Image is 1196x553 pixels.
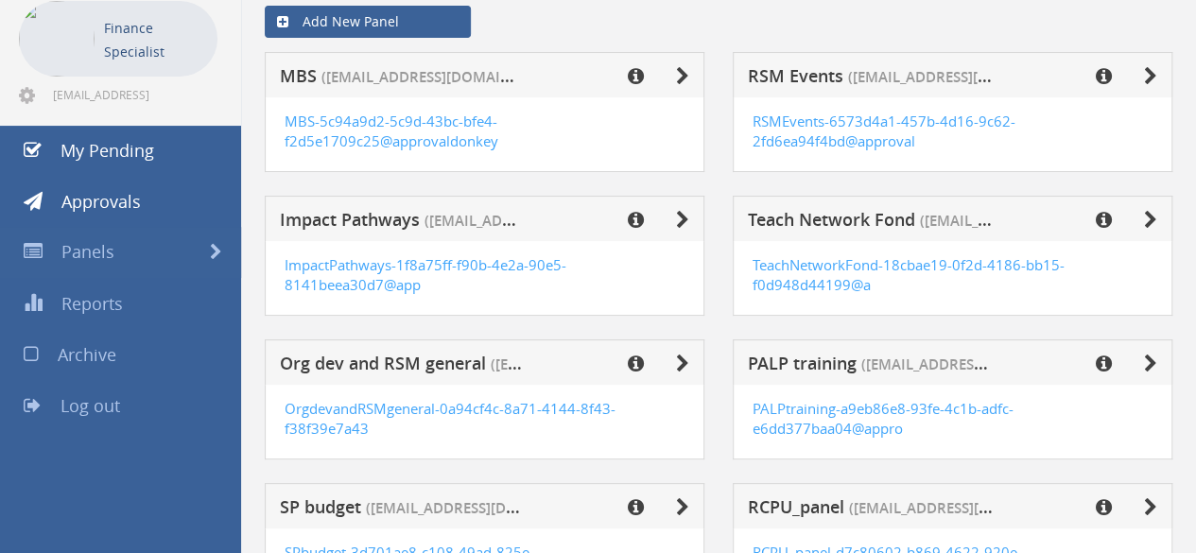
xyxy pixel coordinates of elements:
[104,16,208,63] p: Finance Specialist
[753,112,1015,150] a: RSMEvents-6573d4a1-457b-4d16-9c62-2fd6ea94f4bd@approval
[748,495,844,518] span: RCPU_panel
[58,343,116,366] span: Archive
[753,255,1065,294] a: TeachNetworkFond-18cbae19-0f2d-4186-bb15-f0d948d44199@a
[848,64,1095,87] span: ([EMAIL_ADDRESS][DOMAIN_NAME])
[321,64,568,87] span: ([EMAIL_ADDRESS][DOMAIN_NAME])
[285,255,566,294] a: ImpactPathways-1f8a75ff-f90b-4e2a-90e5-8141beea30d7@app
[920,208,1167,231] span: ([EMAIL_ADDRESS][DOMAIN_NAME])
[491,352,737,374] span: ([EMAIL_ADDRESS][DOMAIN_NAME])
[280,208,420,231] span: Impact Pathways
[280,495,361,518] span: SP budget
[280,64,317,87] span: MBS
[265,6,471,38] a: Add New Panel
[753,399,1014,438] a: PALPtraining-a9eb86e8-93fe-4c1b-adfc-e6dd377baa04@appro
[849,495,1096,518] span: ([EMAIL_ADDRESS][DOMAIN_NAME])
[425,208,671,231] span: ([EMAIL_ADDRESS][DOMAIN_NAME])
[285,399,615,438] a: OrgdevandRSMgeneral-0a94cf4c-8a71-4144-8f43-f38f39e7a43
[861,352,1108,374] span: ([EMAIL_ADDRESS][DOMAIN_NAME])
[280,352,486,374] span: Org dev and RSM general
[285,112,498,150] a: MBS-5c94a9d2-5c9d-43bc-bfe4-f2d5e1709c25@approvaldonkey
[61,292,123,315] span: Reports
[53,87,214,102] span: [EMAIL_ADDRESS][DOMAIN_NAME]
[61,240,114,263] span: Panels
[366,495,613,518] span: ([EMAIL_ADDRESS][DOMAIN_NAME])
[748,352,857,374] span: PALP training
[61,139,154,162] span: My Pending
[61,190,141,213] span: Approvals
[748,64,843,87] span: RSM Events
[61,394,120,417] span: Log out
[748,208,915,231] span: Teach Network Fond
